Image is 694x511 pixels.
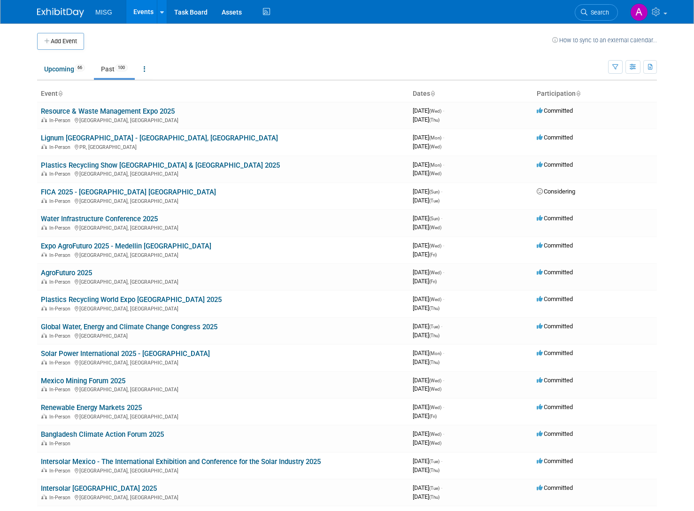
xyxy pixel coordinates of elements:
[95,8,112,16] span: MISG
[413,349,444,356] span: [DATE]
[41,225,47,230] img: In-Person Event
[49,225,73,231] span: In-Person
[41,385,405,393] div: [GEOGRAPHIC_DATA], [GEOGRAPHIC_DATA]
[537,403,573,410] span: Committed
[537,377,573,384] span: Committed
[49,333,73,339] span: In-Person
[443,295,444,302] span: -
[429,432,441,437] span: (Wed)
[429,324,440,329] span: (Tue)
[429,252,437,257] span: (Fri)
[429,405,441,410] span: (Wed)
[41,412,405,420] div: [GEOGRAPHIC_DATA], [GEOGRAPHIC_DATA]
[413,493,440,500] span: [DATE]
[41,495,47,499] img: In-Person Event
[429,351,441,356] span: (Mon)
[533,86,657,102] th: Participation
[49,117,73,124] span: In-Person
[576,90,580,97] a: Sort by Participation Type
[413,358,440,365] span: [DATE]
[575,4,618,21] a: Search
[413,377,444,384] span: [DATE]
[537,242,573,249] span: Committed
[413,295,444,302] span: [DATE]
[37,33,84,50] button: Add Event
[441,457,442,465] span: -
[41,360,47,364] img: In-Person Event
[443,242,444,249] span: -
[537,295,573,302] span: Committed
[429,144,441,149] span: (Wed)
[413,197,440,204] span: [DATE]
[413,269,444,276] span: [DATE]
[441,215,442,222] span: -
[429,270,441,275] span: (Wed)
[41,414,47,418] img: In-Person Event
[413,278,437,285] span: [DATE]
[443,430,444,437] span: -
[429,495,440,500] span: (Thu)
[49,306,73,312] span: In-Person
[429,414,437,419] span: (Fri)
[41,349,210,358] a: Solar Power International 2025 - [GEOGRAPHIC_DATA]
[429,333,440,338] span: (Thu)
[49,495,73,501] span: In-Person
[41,466,405,474] div: [GEOGRAPHIC_DATA], [GEOGRAPHIC_DATA]
[413,457,442,465] span: [DATE]
[429,243,441,248] span: (Wed)
[41,107,175,116] a: Resource & Waste Management Expo 2025
[429,216,440,221] span: (Sun)
[413,242,444,249] span: [DATE]
[413,439,441,446] span: [DATE]
[429,297,441,302] span: (Wed)
[49,171,73,177] span: In-Person
[413,430,444,437] span: [DATE]
[413,134,444,141] span: [DATE]
[41,242,211,250] a: Expo AgroFuturo 2025 - Medellin [GEOGRAPHIC_DATA]
[413,143,441,150] span: [DATE]
[443,161,444,168] span: -
[429,117,440,123] span: (Thu)
[429,360,440,365] span: (Thu)
[443,377,444,384] span: -
[41,484,157,493] a: Intersolar [GEOGRAPHIC_DATA] 2025
[41,116,405,124] div: [GEOGRAPHIC_DATA], [GEOGRAPHIC_DATA]
[413,170,441,177] span: [DATE]
[41,197,405,204] div: [GEOGRAPHIC_DATA], [GEOGRAPHIC_DATA]
[41,170,405,177] div: [GEOGRAPHIC_DATA], [GEOGRAPHIC_DATA]
[537,107,573,114] span: Committed
[429,306,440,311] span: (Thu)
[429,441,441,446] span: (Wed)
[41,358,405,366] div: [GEOGRAPHIC_DATA], [GEOGRAPHIC_DATA]
[413,251,437,258] span: [DATE]
[413,116,440,123] span: [DATE]
[41,117,47,122] img: In-Person Event
[429,459,440,464] span: (Tue)
[413,385,441,392] span: [DATE]
[41,134,278,142] a: Lignum [GEOGRAPHIC_DATA] - [GEOGRAPHIC_DATA], [GEOGRAPHIC_DATA]
[443,349,444,356] span: -
[49,198,73,204] span: In-Person
[537,188,575,195] span: Considering
[41,198,47,203] img: In-Person Event
[41,403,142,412] a: Renewable Energy Markets 2025
[37,86,409,102] th: Event
[429,225,441,230] span: (Wed)
[413,484,442,491] span: [DATE]
[413,188,442,195] span: [DATE]
[429,135,441,140] span: (Mon)
[41,468,47,472] img: In-Person Event
[49,468,73,474] span: In-Person
[115,64,128,71] span: 100
[552,37,657,44] a: How to sync to an external calendar...
[41,387,47,391] img: In-Person Event
[537,484,573,491] span: Committed
[49,252,73,258] span: In-Person
[37,60,92,78] a: Upcoming66
[41,171,47,176] img: In-Person Event
[41,306,47,310] img: In-Person Event
[41,143,405,150] div: PR, [GEOGRAPHIC_DATA]
[49,279,73,285] span: In-Person
[537,134,573,141] span: Committed
[94,60,135,78] a: Past100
